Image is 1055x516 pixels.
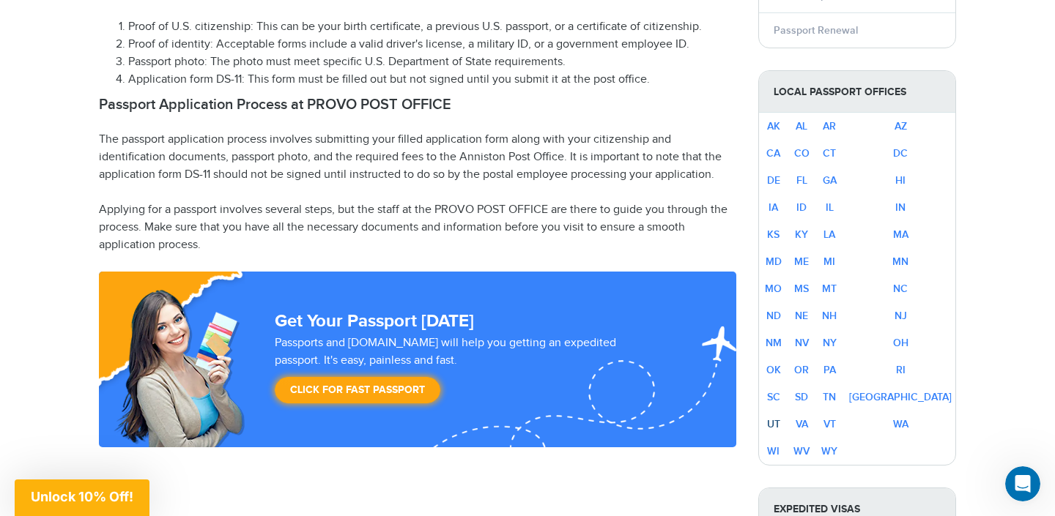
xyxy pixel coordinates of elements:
a: PA [823,364,836,376]
a: FL [796,174,807,187]
a: NY [823,337,837,349]
a: OK [766,364,781,376]
a: MN [892,255,908,268]
a: MA [893,228,908,241]
a: HI [895,174,906,187]
a: ID [796,201,807,214]
a: NC [893,283,908,295]
a: ND [766,310,781,322]
a: KY [795,228,808,241]
a: NJ [895,310,907,322]
li: Application form DS-11: This form must be filled out but not signed until you submit it at the po... [128,71,736,89]
a: DE [767,174,780,187]
a: MD [766,255,782,268]
a: RI [896,364,906,376]
a: KS [767,228,780,241]
p: Applying for a passport involves several steps, but the staff at the PROVO POST OFFICE are there ... [99,201,736,254]
a: VT [823,418,836,430]
div: Passports and [DOMAIN_NAME] will help you getting an expedited passport. It's easy, painless and ... [269,334,669,411]
strong: Get Your Passport [DATE] [275,310,474,332]
a: NV [795,337,809,349]
a: UT [767,418,780,430]
a: MT [822,283,837,295]
a: Click for Fast Passport [275,377,440,403]
a: NE [795,310,808,322]
a: WI [767,445,780,457]
a: TN [823,391,836,403]
a: WY [821,445,837,457]
li: Proof of U.S. citizenship: This can be your birth certificate, a previous U.S. passport, or a cer... [128,18,736,36]
a: NH [822,310,837,322]
a: Passport Renewal [774,24,858,37]
a: IL [826,201,834,214]
div: Unlock 10% Off! [15,479,149,516]
li: Passport photo: The photo must meet specific U.S. Department of State requirements. [128,53,736,71]
a: OH [893,337,908,349]
a: IA [769,201,778,214]
h2: Passport Application Process at PROVO POST OFFICE [99,96,736,113]
a: DC [893,147,908,160]
iframe: Intercom live chat [1005,466,1040,501]
a: MS [794,283,809,295]
span: Unlock 10% Off! [31,489,133,504]
p: The passport application process involves submitting your filled application form along with your... [99,131,736,184]
a: LA [823,228,835,241]
a: WA [893,418,908,430]
a: AK [767,120,780,132]
a: GA [823,174,837,187]
a: VA [796,418,808,430]
a: CT [823,147,836,160]
a: AZ [895,120,907,132]
a: WV [793,445,810,457]
a: IN [895,201,906,214]
a: NM [766,337,782,349]
a: MO [765,283,782,295]
a: AL [796,120,807,132]
a: [GEOGRAPHIC_DATA] [849,391,952,403]
a: CA [766,147,780,160]
a: OR [794,364,809,376]
strong: Local Passport Offices [759,71,955,113]
li: Proof of identity: Acceptable forms include a valid driver's license, a military ID, or a governm... [128,36,736,53]
a: SD [795,391,808,403]
a: AR [823,120,836,132]
a: SC [767,391,780,403]
a: ME [794,255,809,268]
a: MI [823,255,835,268]
a: CO [794,147,810,160]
